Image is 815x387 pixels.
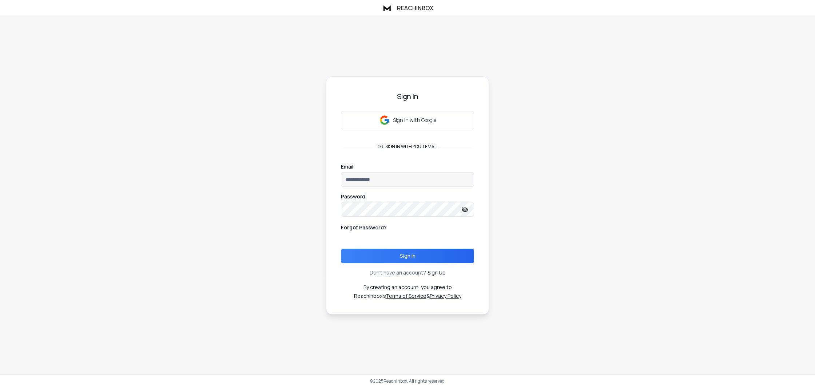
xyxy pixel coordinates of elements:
[428,269,446,276] a: Sign Up
[375,144,441,150] p: or, sign in with your email
[354,292,461,300] p: ReachInbox's &
[341,164,353,169] label: Email
[382,3,393,13] img: logo
[382,3,433,13] a: ReachInbox
[370,378,446,384] p: © 2025 Reachinbox. All rights reserved.
[430,292,461,299] a: Privacy Policy
[341,91,474,102] h3: Sign In
[393,117,436,124] p: Sign in with Google
[363,284,452,291] p: By creating an account, you agree to
[386,292,426,299] a: Terms of Service
[341,224,387,231] p: Forgot Password?
[341,194,365,199] label: Password
[341,111,474,129] button: Sign in with Google
[341,249,474,263] button: Sign In
[370,269,426,276] p: Don't have an account?
[397,4,433,12] h1: ReachInbox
